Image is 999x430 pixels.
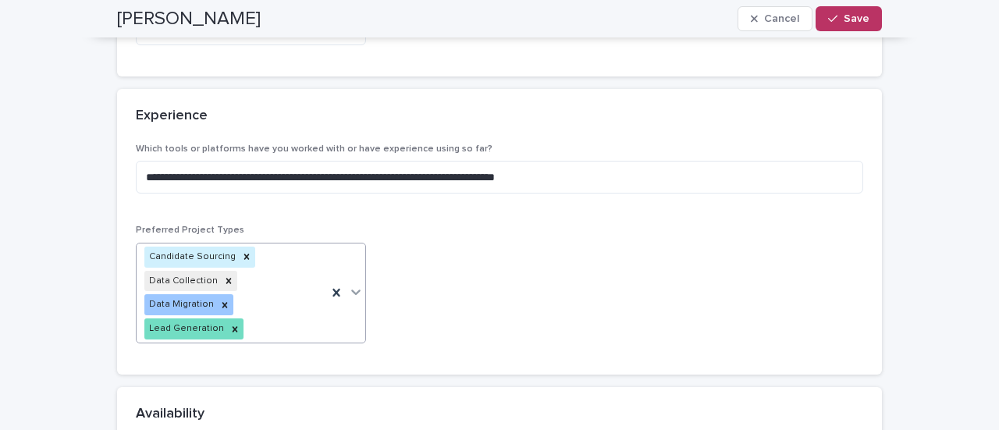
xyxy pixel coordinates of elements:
button: Save [816,6,882,31]
div: Data Migration [144,294,216,315]
h2: [PERSON_NAME] [117,8,261,30]
div: Data Collection [144,271,220,292]
span: Cancel [764,13,799,24]
div: Lead Generation [144,318,226,339]
button: Cancel [738,6,812,31]
span: Save [844,13,869,24]
h2: Availability [136,406,204,423]
span: Preferred Project Types [136,226,244,235]
h2: Experience [136,108,208,125]
div: Candidate Sourcing [144,247,238,268]
span: Which tools or platforms have you worked with or have experience using so far? [136,144,492,154]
